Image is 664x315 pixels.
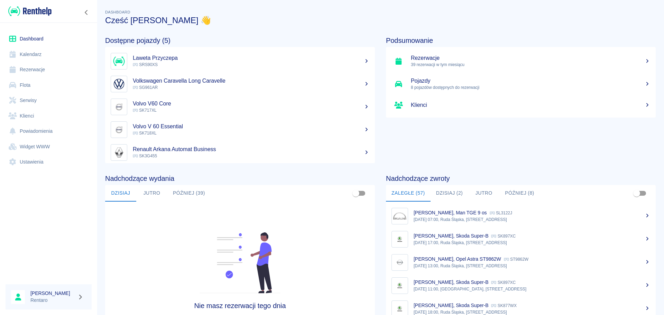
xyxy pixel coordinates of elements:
button: Zaległe (57) [386,185,431,202]
h5: Klienci [411,102,650,109]
p: [PERSON_NAME], Man TGE 9 os [414,210,487,215]
h5: Volvo V 60 Essential [133,123,369,130]
h5: Volvo V60 Core [133,100,369,107]
span: SK3G455 [133,154,157,158]
p: SK897XC [491,234,516,239]
p: [PERSON_NAME], Skoda Super-B [414,279,488,285]
h5: Pojazdy [411,77,650,84]
p: [PERSON_NAME], Skoda Super-B [414,233,488,239]
p: Rentaro [30,297,75,304]
p: 8 pojazdów dostępnych do rezerwacji [411,84,650,91]
img: Image [112,77,126,91]
h6: [PERSON_NAME] [30,290,75,297]
a: Serwisy [6,93,92,108]
span: Pokaż przypisane tylko do mnie [349,187,362,200]
p: [DATE] 17:00, Ruda Śląska, [STREET_ADDRESS] [414,240,650,246]
a: Image[PERSON_NAME], Opel Astra ST9862W ST9862W[DATE] 13:00, Ruda Śląska, [STREET_ADDRESS] [386,251,656,274]
a: ImageVolkswagen Caravella Long Caravelle SG961AR [105,73,375,95]
h4: Nadchodzące wydania [105,174,375,183]
img: Image [393,256,406,269]
h4: Nadchodzące zwroty [386,174,656,183]
a: ImageLaweta Przyczepa SRS90XS [105,50,375,73]
h5: Volkswagen Caravella Long Caravelle [133,77,369,84]
button: Dzisiaj [105,185,136,202]
p: SL3122J [490,211,512,215]
a: ImageRenault Arkana Automat Business SK3G455 [105,141,375,164]
a: Image[PERSON_NAME], Skoda Super-B SK897XC[DATE] 11:00, [GEOGRAPHIC_DATA], [STREET_ADDRESS] [386,274,656,297]
p: SK897XC [491,280,516,285]
a: Flota [6,77,92,93]
p: SK877WX [491,303,516,308]
a: Ustawienia [6,154,92,170]
p: [DATE] 13:00, Ruda Śląska, [STREET_ADDRESS] [414,263,650,269]
a: ImageVolvo V 60 Essential SK718XL [105,118,375,141]
img: Image [112,123,126,136]
img: Image [112,146,126,159]
a: Rezerwacje39 rezerwacji w tym miesiącu [386,50,656,73]
p: [DATE] 07:00, Ruda Śląska, [STREET_ADDRESS] [414,216,650,223]
span: Pokaż przypisane tylko do mnie [630,187,643,200]
a: Powiadomienia [6,123,92,139]
p: [DATE] 11:00, [GEOGRAPHIC_DATA], [STREET_ADDRESS] [414,286,650,292]
p: [PERSON_NAME], Skoda Super-B [414,303,488,308]
button: Zwiń nawigację [81,8,92,17]
span: SRS90XS [133,62,158,67]
span: Dashboard [105,10,130,14]
p: 39 rezerwacji w tym miesiącu [411,62,650,68]
span: SK718XL [133,131,157,136]
a: Dashboard [6,31,92,47]
h5: Rezerwacje [411,55,650,62]
h5: Laweta Przyczepa [133,55,369,62]
p: ST9862W [504,257,528,262]
span: SG961AR [133,85,158,90]
img: Image [393,233,406,246]
a: Kalendarz [6,47,92,62]
a: Widget WWW [6,139,92,155]
a: Pojazdy8 pojazdów dostępnych do rezerwacji [386,73,656,95]
a: Image[PERSON_NAME], Man TGE 9 os SL3122J[DATE] 07:00, Ruda Śląska, [STREET_ADDRESS] [386,204,656,228]
a: Rezerwacje [6,62,92,77]
img: Image [393,279,406,292]
a: Renthelp logo [6,6,52,17]
img: Image [112,55,126,68]
a: Klienci [386,95,656,115]
h3: Cześć [PERSON_NAME] 👋 [105,16,656,25]
span: SK717XL [133,108,157,113]
button: Jutro [136,185,167,202]
p: [PERSON_NAME], Opel Astra ST9862W [414,256,501,262]
button: Jutro [468,185,499,202]
h4: Podsumowanie [386,36,656,45]
h4: Dostępne pojazdy (5) [105,36,375,45]
img: Renthelp logo [8,6,52,17]
button: Później (39) [167,185,211,202]
img: Image [393,210,406,223]
img: Fleet [195,232,285,293]
a: Klienci [6,108,92,124]
h5: Renault Arkana Automat Business [133,146,369,153]
a: ImageVolvo V60 Core SK717XL [105,95,375,118]
button: Dzisiaj (2) [431,185,469,202]
a: Image[PERSON_NAME], Skoda Super-B SK897XC[DATE] 17:00, Ruda Śląska, [STREET_ADDRESS] [386,228,656,251]
img: Image [112,100,126,113]
button: Później (8) [499,185,540,202]
h4: Nie masz rezerwacji tego dnia [139,302,341,310]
